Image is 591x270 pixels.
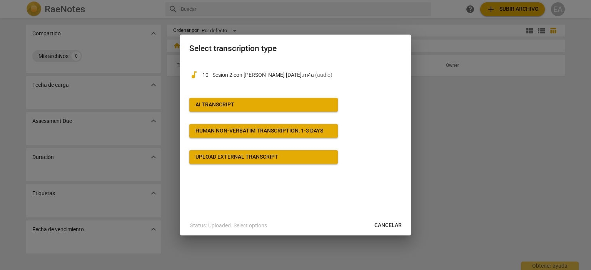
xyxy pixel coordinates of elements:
button: AI Transcript [189,98,338,112]
span: ( audio ) [315,72,332,78]
p: 10 - Sesión 2 con Alberto 09-10-25.m4a(audio) [202,71,402,79]
button: Upload external transcript [189,150,338,164]
div: AI Transcript [195,101,234,109]
div: Upload external transcript [195,153,278,161]
button: Cancelar [368,219,408,232]
h2: Select transcription type [189,44,402,53]
button: Human non-verbatim transcription, 1-3 days [189,124,338,138]
div: Human non-verbatim transcription, 1-3 days [195,127,323,135]
span: Cancelar [374,222,402,229]
p: Status: Uploaded. Select options [190,222,267,230]
span: audiotrack [189,70,199,80]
